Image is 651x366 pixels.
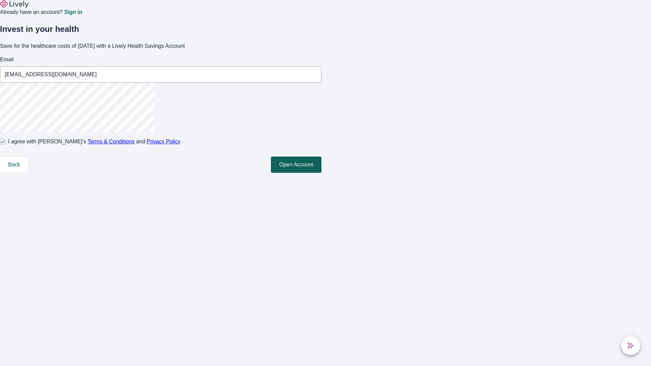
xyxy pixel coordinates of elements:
svg: Lively AI Assistant [627,342,634,349]
span: I agree with [PERSON_NAME]’s and [8,138,180,146]
a: Sign in [64,9,82,15]
a: Privacy Policy [147,139,181,144]
a: Terms & Conditions [87,139,135,144]
button: Open Account [271,157,321,173]
button: chat [621,336,640,355]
